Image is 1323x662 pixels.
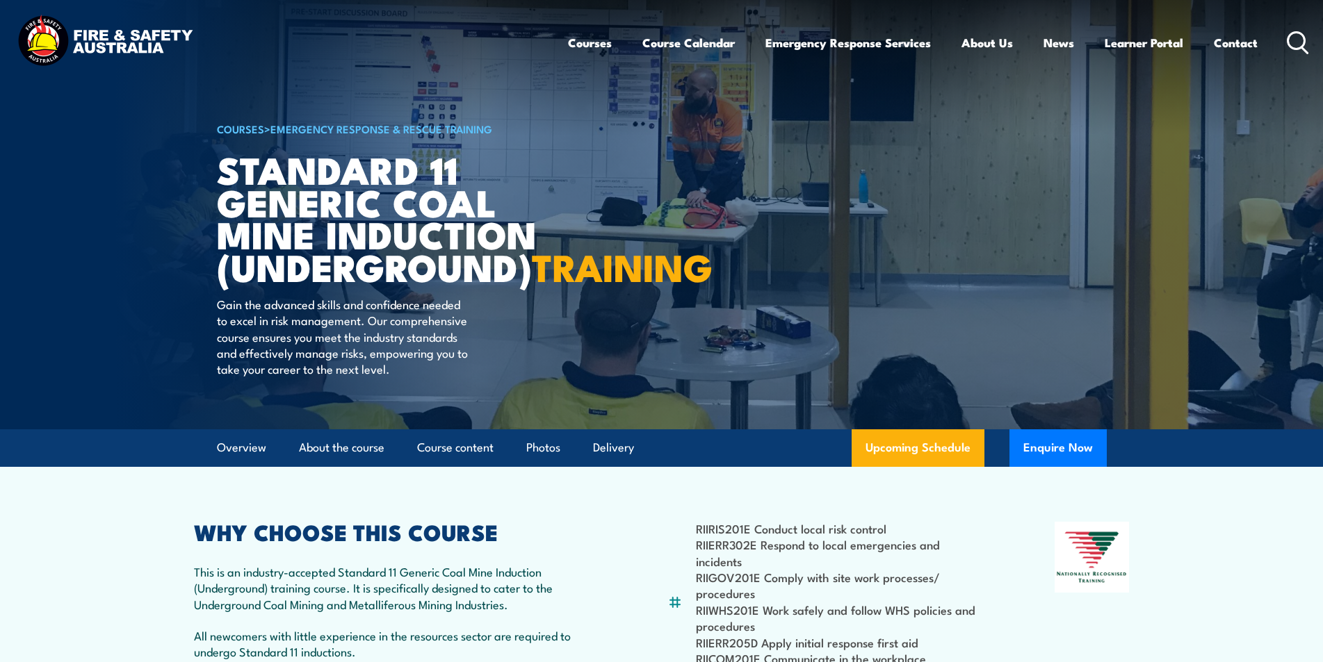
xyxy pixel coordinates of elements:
[217,153,560,283] h1: Standard 11 Generic Coal Mine Induction (Underground)
[194,627,600,660] p: All newcomers with little experience in the resources sector are required to undergo Standard 11 ...
[1214,24,1258,61] a: Contact
[194,563,600,612] p: This is an industry-accepted Standard 11 Generic Coal Mine Induction (Underground) training cours...
[696,602,987,634] li: RIIWHS201E Work safely and follow WHS policies and procedures
[568,24,612,61] a: Courses
[299,429,384,466] a: About the course
[217,121,264,136] a: COURSES
[194,522,600,541] h2: WHY CHOOSE THIS COURSE
[1055,522,1130,593] img: Nationally Recognised Training logo.
[270,121,492,136] a: Emergency Response & Rescue Training
[1009,429,1107,467] button: Enquire Now
[852,429,984,467] a: Upcoming Schedule
[217,296,471,377] p: Gain the advanced skills and confidence needed to excel in risk management. Our comprehensive cou...
[1105,24,1183,61] a: Learner Portal
[593,429,634,466] a: Delivery
[696,569,987,602] li: RIIGOV201E Comply with site work processes/ procedures
[961,24,1013,61] a: About Us
[532,237,713,295] strong: TRAINING
[642,24,735,61] a: Course Calendar
[696,536,987,569] li: RIIERR302E Respond to local emergencies and incidents
[765,24,931,61] a: Emergency Response Services
[696,634,987,650] li: RIIERR205D Apply initial response first aid
[217,120,560,137] h6: >
[417,429,494,466] a: Course content
[217,429,266,466] a: Overview
[696,520,987,536] li: RIIRIS201E Conduct local risk control
[1044,24,1074,61] a: News
[526,429,560,466] a: Photos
